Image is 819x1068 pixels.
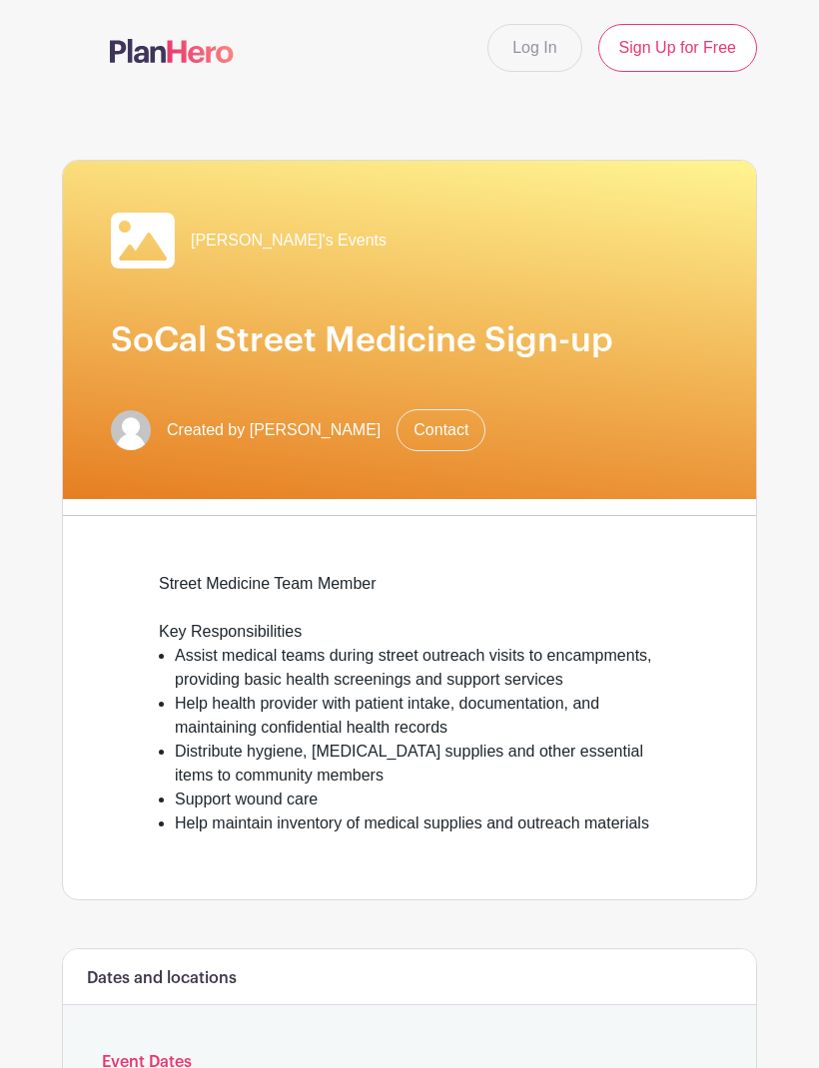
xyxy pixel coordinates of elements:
[175,811,660,835] li: Help maintain inventory of medical supplies and outreach materials
[175,788,660,811] li: Support wound care
[598,24,757,72] a: Sign Up for Free
[191,229,387,253] span: [PERSON_NAME]'s Events
[167,418,381,442] span: Created by [PERSON_NAME]
[175,692,660,740] li: Help health provider with patient intake, documentation, and maintaining confidential health records
[159,572,660,620] div: Street Medicine Team Member
[175,644,660,692] li: Assist medical teams during street outreach visits to encampments, providing basic health screeni...
[159,620,660,644] div: Key Responsibilities
[111,320,708,361] h1: SoCal Street Medicine Sign-up
[110,39,234,63] img: logo-507f7623f17ff9eddc593b1ce0a138ce2505c220e1c5a4e2b4648c50719b7d32.svg
[175,740,660,788] li: Distribute hygiene, [MEDICAL_DATA] supplies and other essential items to community members
[111,410,151,450] img: default-ce2991bfa6775e67f084385cd625a349d9dcbb7a52a09fb2fda1e96e2d18dcdb.png
[397,409,485,451] a: Contact
[487,24,581,72] a: Log In
[87,969,237,988] h6: Dates and locations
